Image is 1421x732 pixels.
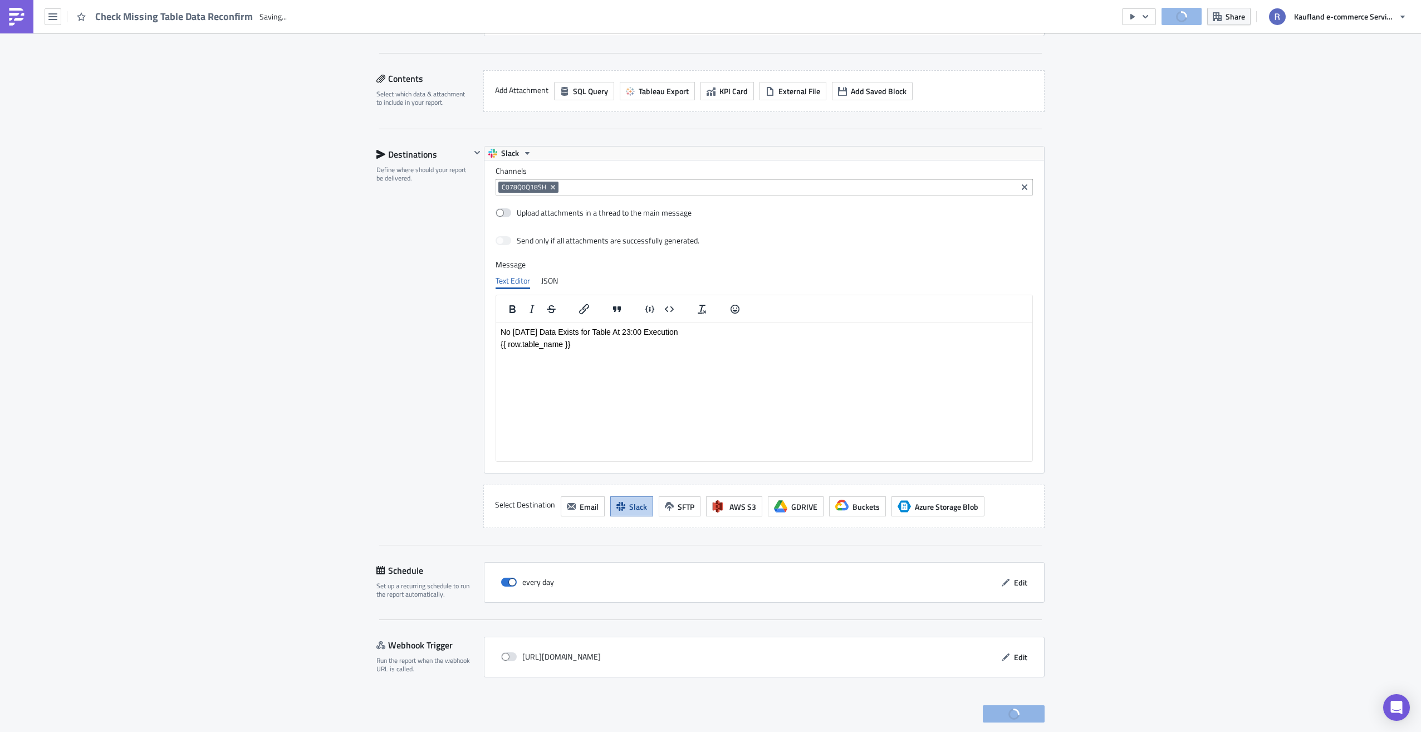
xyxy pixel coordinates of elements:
[541,272,558,289] div: JSON
[1262,4,1413,29] button: Kaufland e-commerce Services GmbH & Co. KG
[706,496,762,516] button: AWS S3
[501,648,601,665] div: [URL][DOMAIN_NAME]
[522,301,541,317] button: Italic
[496,260,1033,270] label: Message
[629,501,647,513] span: Slack
[996,648,1033,666] button: Edit
[996,574,1033,591] button: Edit
[495,82,548,99] label: Add Attachment
[768,496,824,516] button: GDRIVE
[610,496,653,516] button: Slack
[548,182,558,193] button: Remove Tag
[376,562,484,579] div: Schedule
[1226,11,1245,22] span: Share
[726,301,744,317] button: Emojis
[502,183,546,192] span: C078Q0Q18SH
[8,8,26,26] img: PushMetrics
[832,82,913,100] button: Add Saved Block
[517,236,699,246] div: Send only if all attachments are successfully generated.
[501,147,519,160] span: Slack
[1207,8,1251,25] button: Share
[1014,577,1027,588] span: Edit
[829,496,886,516] button: Buckets
[1383,694,1410,721] div: Open Intercom Messenger
[484,147,536,160] button: Slack
[580,501,599,513] span: Email
[542,301,561,317] button: Strikethrough
[501,574,554,591] div: every day
[693,301,712,317] button: Clear formatting
[376,90,471,107] div: Select which data & attachment to include in your report.
[659,496,700,516] button: SFTP
[1018,180,1031,194] button: Clear selected items
[852,501,880,513] span: Buckets
[791,501,817,513] span: GDRIVE
[640,301,659,317] button: Insert code line
[620,82,695,100] button: Tableau Export
[376,656,477,674] div: Run the report when the webhook URL is called.
[376,70,471,87] div: Contents
[95,10,254,23] span: Check Missing Table Data Reconfirm
[496,166,1033,176] label: Channels
[376,582,477,599] div: Set up a recurring schedule to run the report automatically.
[496,208,692,218] label: Upload attachments in a thread to the main message
[639,85,689,97] span: Tableau Export
[660,301,679,317] button: Insert code block
[259,12,287,22] span: Saving...
[607,301,626,317] button: Blockquote
[554,82,614,100] button: SQL Query
[376,637,484,653] div: Webhook Trigger
[915,501,978,513] span: Azure Storage Blob
[1294,11,1394,22] span: Kaufland e-commerce Services GmbH & Co. KG
[729,501,756,513] span: AWS S3
[759,82,826,100] button: External File
[1014,651,1027,663] span: Edit
[573,85,608,97] span: SQL Query
[503,301,522,317] button: Bold
[376,165,471,183] div: Define where should your report be delivered.
[700,82,754,100] button: KPI Card
[778,85,820,97] span: External File
[495,496,555,513] label: Select Destination
[898,500,911,513] span: Azure Storage Blob
[471,146,484,159] button: Hide content
[376,146,471,163] div: Destinations
[496,272,530,289] div: Text Editor
[719,85,748,97] span: KPI Card
[851,85,906,97] span: Add Saved Block
[561,496,605,516] button: Email
[1268,7,1287,26] img: Avatar
[496,323,1032,461] iframe: Rich Text Area
[891,496,984,516] button: Azure Storage BlobAzure Storage Blob
[678,501,694,513] span: SFTP
[575,301,594,317] button: Insert/edit link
